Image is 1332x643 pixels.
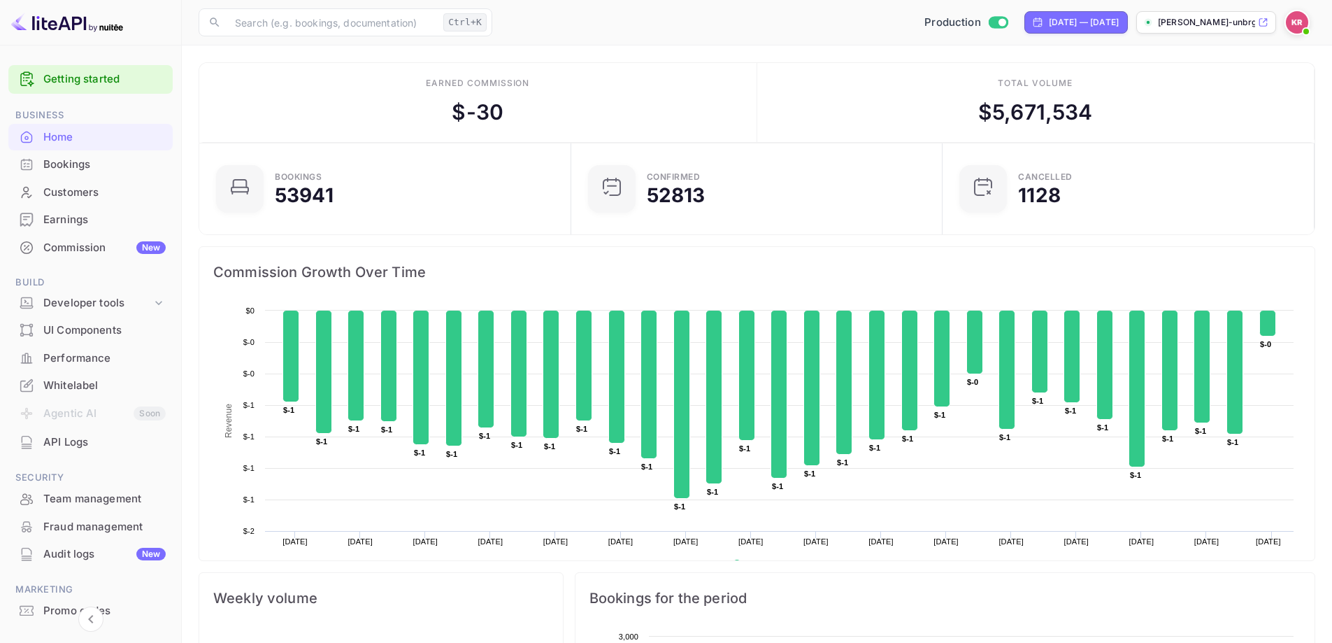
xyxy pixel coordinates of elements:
[275,185,334,205] div: 53941
[43,295,152,311] div: Developer tools
[43,351,166,367] div: Performance
[8,486,173,513] div: Team management
[224,404,234,438] text: Revenue
[576,425,587,433] text: $-1
[243,338,255,346] text: $-0
[8,345,173,371] a: Performance
[8,179,173,205] a: Customers
[8,206,173,232] a: Earnings
[43,129,166,146] div: Home
[8,179,173,206] div: Customers
[1130,471,1141,479] text: $-1
[8,317,173,343] a: UI Components
[1158,16,1255,29] p: [PERSON_NAME]-unbrg.[PERSON_NAME]...
[213,261,1301,283] span: Commission Growth Over Time
[8,470,173,486] span: Security
[8,598,173,623] a: Promo codes
[1227,438,1238,446] text: $-1
[243,401,255,409] text: $-1
[8,514,173,539] a: Fraud management
[967,378,978,386] text: $-0
[589,587,1301,609] span: Bookings for the period
[316,437,327,446] text: $-1
[746,560,782,570] text: Revenue
[1260,340,1271,348] text: $-0
[43,491,166,507] div: Team management
[43,603,166,619] div: Promo codes
[803,537,829,546] text: [DATE]
[348,425,359,433] text: $-1
[1018,173,1073,181] div: CANCELLED
[674,502,685,511] text: $-1
[452,97,503,128] div: $ -30
[902,434,913,443] text: $-1
[11,11,123,34] img: LiteAPI logo
[243,464,255,472] text: $-1
[647,173,701,181] div: Confirmed
[999,433,1010,441] text: $-1
[43,157,166,173] div: Bookings
[647,185,706,205] div: 52813
[8,372,173,398] a: Whitelabel
[8,514,173,541] div: Fraud management
[381,425,392,434] text: $-1
[348,537,373,546] text: [DATE]
[136,241,166,254] div: New
[426,77,529,90] div: Earned commission
[136,548,166,560] div: New
[8,124,173,151] div: Home
[1194,537,1219,546] text: [DATE]
[1018,185,1061,205] div: 1128
[978,97,1093,128] div: $ 5,671,534
[443,13,487,31] div: Ctrl+K
[608,537,633,546] text: [DATE]
[869,444,880,452] text: $-1
[8,429,173,455] a: API Logs
[8,291,173,316] div: Developer tools
[8,345,173,372] div: Performance
[275,173,322,181] div: Bookings
[8,317,173,344] div: UI Components
[243,369,255,378] text: $-0
[1064,537,1089,546] text: [DATE]
[8,151,173,177] a: Bookings
[414,448,425,457] text: $-1
[43,378,166,394] div: Whitelabel
[43,71,166,87] a: Getting started
[933,537,959,546] text: [DATE]
[707,488,718,496] text: $-1
[245,306,255,315] text: $0
[446,450,457,458] text: $-1
[8,206,173,234] div: Earnings
[618,633,638,641] text: 3,000
[243,495,255,504] text: $-1
[227,8,438,36] input: Search (e.g. bookings, documentation)
[8,151,173,178] div: Bookings
[8,65,173,94] div: Getting started
[478,537,503,546] text: [DATE]
[43,519,166,535] div: Fraud management
[934,411,945,419] text: $-1
[1162,434,1173,443] text: $-1
[8,541,173,567] a: Audit logsNew
[511,441,522,449] text: $-1
[804,469,815,478] text: $-1
[43,323,166,339] div: UI Components
[673,537,699,546] text: [DATE]
[924,15,981,31] span: Production
[8,598,173,625] div: Promo codes
[43,212,166,228] div: Earnings
[8,234,173,262] div: CommissionNew
[609,447,620,455] text: $-1
[739,444,750,453] text: $-1
[282,537,308,546] text: [DATE]
[1097,423,1108,432] text: $-1
[8,108,173,123] span: Business
[283,406,294,414] text: $-1
[43,240,166,256] div: Commission
[8,124,173,150] a: Home
[1129,537,1154,546] text: [DATE]
[43,434,166,451] div: API Logs
[868,537,894,546] text: [DATE]
[837,458,848,467] text: $-1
